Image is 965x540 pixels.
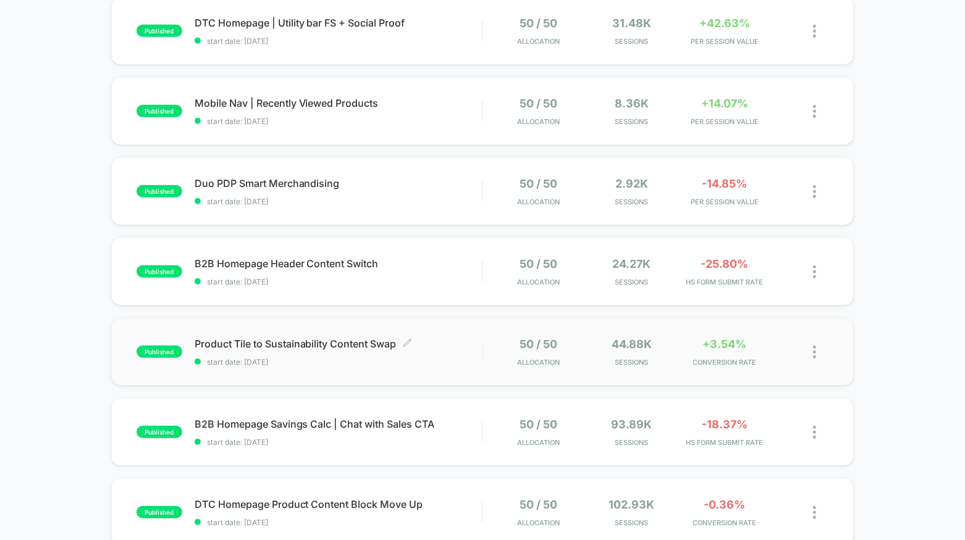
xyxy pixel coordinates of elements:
[137,506,182,518] span: published
[195,498,482,510] span: DTC Homepage Product Content Block Move Up
[517,278,560,286] span: Allocation
[612,17,651,30] span: 31.48k
[517,438,560,447] span: Allocation
[195,17,482,29] span: DTC Homepage | Utility bar FS + Social Proof
[195,117,482,126] span: start date: [DATE]
[615,97,649,110] span: 8.36k
[520,17,557,30] span: 50 / 50
[681,197,769,206] span: PER SESSION VALUE
[609,498,655,511] span: 102.93k
[681,438,769,447] span: Hs Form Submit Rate
[681,278,769,286] span: Hs Form Submit Rate
[517,37,560,46] span: Allocation
[195,277,482,286] span: start date: [DATE]
[588,278,675,286] span: Sessions
[137,426,182,438] span: published
[195,518,482,527] span: start date: [DATE]
[615,177,648,190] span: 2.92k
[588,117,675,126] span: Sessions
[681,518,769,527] span: CONVERSION RATE
[813,25,816,38] img: close
[520,338,557,351] span: 50 / 50
[612,418,652,431] span: 93.89k
[520,498,557,511] span: 50 / 50
[702,418,748,431] span: -18.37%
[195,177,482,189] span: Duo PDP Smart Merchandising
[195,338,482,350] span: Product Tile to Sustainability Content Swap
[813,506,816,519] img: close
[813,426,816,439] img: close
[613,257,651,270] span: 24.27k
[137,25,182,37] span: published
[701,257,749,270] span: -25.80%
[704,498,746,511] span: -0.36%
[681,117,769,126] span: PER SESSION VALUE
[681,37,769,46] span: PER SESSION VALUE
[195,97,482,109] span: Mobile Nav | Recently Viewed Products
[703,338,747,351] span: +3.54%
[195,197,482,206] span: start date: [DATE]
[813,185,816,198] img: close
[813,105,816,118] img: close
[520,177,557,190] span: 50 / 50
[813,265,816,278] img: close
[195,257,482,270] span: B2B Homepage Header Content Switch
[137,346,182,358] span: published
[195,357,482,367] span: start date: [DATE]
[701,97,748,110] span: +14.07%
[681,358,769,367] span: CONVERSION RATE
[702,177,748,190] span: -14.85%
[588,358,675,367] span: Sessions
[517,358,560,367] span: Allocation
[137,265,182,278] span: published
[137,185,182,197] span: published
[612,338,652,351] span: 44.88k
[195,438,482,447] span: start date: [DATE]
[520,418,557,431] span: 50 / 50
[699,17,750,30] span: +42.63%
[137,105,182,117] span: published
[517,117,560,126] span: Allocation
[588,37,675,46] span: Sessions
[813,346,816,359] img: close
[195,36,482,46] span: start date: [DATE]
[517,197,560,206] span: Allocation
[517,518,560,527] span: Allocation
[520,257,557,270] span: 50 / 50
[520,97,557,110] span: 50 / 50
[588,518,675,527] span: Sessions
[195,418,482,430] span: B2B Homepage Savings Calc | Chat with Sales CTA
[588,438,675,447] span: Sessions
[588,197,675,206] span: Sessions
